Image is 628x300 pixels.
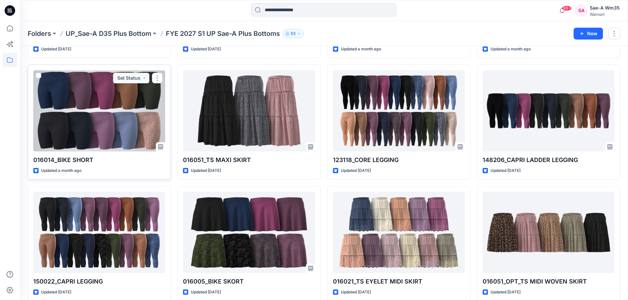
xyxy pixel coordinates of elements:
[333,277,465,286] p: 016021_TS EYELET MIDI SKIRT
[33,277,165,286] p: 150022_CAPRI LEGGING
[341,46,381,53] p: Updated a month ago
[491,46,531,53] p: Updated a month ago
[41,167,81,174] p: Updated a month ago
[483,277,614,286] p: 016051_OPT_TS MIDI WOVEN SKIRT
[333,155,465,165] p: 123118_CORE LEGGING
[183,277,315,286] p: 016005_BIKE SKORT
[41,46,71,53] p: Updated [DATE]
[491,289,521,296] p: Updated [DATE]
[33,70,165,151] a: 016014_BIKE SHORT
[28,29,51,38] a: Folders
[166,29,280,38] p: FYE 2027 S1 UP Sae-A Plus Bottoms
[191,167,221,174] p: Updated [DATE]
[66,29,151,38] a: UP_Sae-A D35 Plus Bottom
[590,12,620,17] div: Walmart
[183,192,315,273] a: 016005_BIKE SKORT
[33,192,165,273] a: 150022_CAPRI LEGGING
[283,29,304,38] button: 53
[183,70,315,151] a: 016051_TS MAXI SKIRT
[41,289,71,296] p: Updated [DATE]
[562,6,572,11] span: 99+
[341,167,371,174] p: Updated [DATE]
[574,28,603,40] button: New
[333,192,465,273] a: 016021_TS EYELET MIDI SKIRT
[191,46,221,53] p: Updated [DATE]
[291,30,296,37] p: 53
[33,155,165,165] p: 016014_BIKE SHORT
[333,70,465,151] a: 123118_CORE LEGGING
[483,192,614,273] a: 016051_OPT_TS MIDI WOVEN SKIRT
[575,5,587,16] div: SA
[191,289,221,296] p: Updated [DATE]
[483,70,614,151] a: 148206_CAPRI LADDER LEGGING
[341,289,371,296] p: Updated [DATE]
[183,155,315,165] p: 016051_TS MAXI SKIRT
[483,155,614,165] p: 148206_CAPRI LADDER LEGGING
[491,167,521,174] p: Updated [DATE]
[590,4,620,12] div: Sae-A Wm35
